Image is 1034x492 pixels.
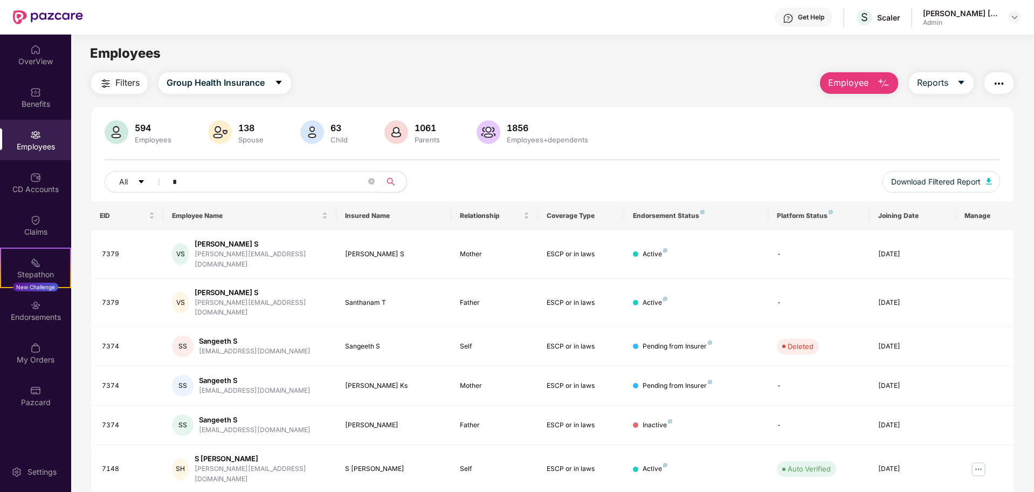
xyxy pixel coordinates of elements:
div: ESCP or in laws [547,381,616,391]
img: svg+xml;base64,PHN2ZyB4bWxucz0iaHR0cDovL3d3dy53My5vcmcvMjAwMC9zdmciIHdpZHRoPSI4IiBoZWlnaHQ9IjgiIH... [708,380,712,384]
div: Settings [24,467,60,477]
button: Allcaret-down [105,171,170,193]
div: Active [643,298,667,308]
div: Sangeeth S [199,375,311,386]
img: svg+xml;base64,PHN2ZyBpZD0iTXlfT3JkZXJzIiBkYXRhLW5hbWU9Ik15IE9yZGVycyIgeG1sbnM9Imh0dHA6Ly93d3cudz... [30,343,41,353]
th: Joining Date [870,201,956,230]
div: 138 [236,122,266,133]
th: Employee Name [163,201,336,230]
div: SS [172,414,194,436]
div: Sangeeth S [345,341,443,352]
div: Stepathon [1,269,70,280]
div: Father [460,298,529,308]
div: Inactive [643,420,672,430]
div: Auto Verified [788,463,831,474]
div: [PERSON_NAME][EMAIL_ADDRESS][DOMAIN_NAME] [195,464,328,484]
div: Mother [460,381,529,391]
img: svg+xml;base64,PHN2ZyBpZD0iRHJvcGRvd24tMzJ4MzIiIHhtbG5zPSJodHRwOi8vd3d3LnczLm9yZy8yMDAwL3N2ZyIgd2... [1010,13,1019,22]
div: VS [172,292,189,313]
div: [PERSON_NAME] S [195,288,328,298]
div: ESCP or in laws [547,298,616,308]
img: svg+xml;base64,PHN2ZyB4bWxucz0iaHR0cDovL3d3dy53My5vcmcvMjAwMC9zdmciIHdpZHRoPSI4IiBoZWlnaHQ9IjgiIH... [700,210,705,214]
img: manageButton [970,461,987,478]
div: ESCP or in laws [547,341,616,352]
span: Group Health Insurance [167,76,265,90]
div: Scaler [877,12,900,23]
span: Employee Name [172,211,320,220]
img: svg+xml;base64,PHN2ZyB4bWxucz0iaHR0cDovL3d3dy53My5vcmcvMjAwMC9zdmciIHhtbG5zOnhsaW5rPSJodHRwOi8vd3... [300,120,324,144]
div: VS [172,243,189,265]
img: svg+xml;base64,PHN2ZyB4bWxucz0iaHR0cDovL3d3dy53My5vcmcvMjAwMC9zdmciIHdpZHRoPSI4IiBoZWlnaHQ9IjgiIH... [663,463,667,467]
div: 7379 [102,298,155,308]
div: Self [460,341,529,352]
span: Employees [90,45,161,61]
button: Filters [91,72,148,94]
div: 63 [328,122,350,133]
div: [PERSON_NAME] S [345,249,443,259]
span: EID [100,211,147,220]
button: Group Health Insurancecaret-down [158,72,291,94]
div: [PERSON_NAME] S [195,239,328,249]
td: - [768,366,869,406]
div: ESCP or in laws [547,464,616,474]
span: caret-down [957,78,966,88]
div: Spouse [236,135,266,144]
th: Manage [956,201,1014,230]
img: svg+xml;base64,PHN2ZyBpZD0iU2V0dGluZy0yMHgyMCIgeG1sbnM9Imh0dHA6Ly93d3cudzMub3JnLzIwMDAvc3ZnIiB3aW... [11,467,22,477]
div: Sangeeth S [199,336,311,346]
img: svg+xml;base64,PHN2ZyB4bWxucz0iaHR0cDovL3d3dy53My5vcmcvMjAwMC9zdmciIHdpZHRoPSIyNCIgaGVpZ2h0PSIyNC... [992,77,1005,90]
div: [DATE] [878,249,947,259]
div: 7374 [102,381,155,391]
div: 7148 [102,464,155,474]
span: Download Filtered Report [891,176,981,188]
img: svg+xml;base64,PHN2ZyB4bWxucz0iaHR0cDovL3d3dy53My5vcmcvMjAwMC9zdmciIHhtbG5zOnhsaW5rPSJodHRwOi8vd3... [384,120,408,144]
div: [PERSON_NAME][EMAIL_ADDRESS][DOMAIN_NAME] [195,249,328,270]
th: EID [91,201,163,230]
div: [PERSON_NAME] [345,420,443,430]
span: All [119,176,128,188]
div: Employees+dependents [505,135,590,144]
img: svg+xml;base64,PHN2ZyBpZD0iQ0RfQWNjb3VudHMiIGRhdGEtbmFtZT0iQ0QgQWNjb3VudHMiIHhtbG5zPSJodHRwOi8vd3... [30,172,41,183]
div: SS [172,375,194,397]
div: Mother [460,249,529,259]
div: S [PERSON_NAME] [195,454,328,464]
th: Relationship [451,201,537,230]
span: caret-down [274,78,283,88]
img: svg+xml;base64,PHN2ZyB4bWxucz0iaHR0cDovL3d3dy53My5vcmcvMjAwMC9zdmciIHhtbG5zOnhsaW5rPSJodHRwOi8vd3... [105,120,128,144]
div: SS [172,336,194,357]
button: Download Filtered Report [883,171,1000,193]
img: svg+xml;base64,PHN2ZyBpZD0iRW5kb3JzZW1lbnRzIiB4bWxucz0iaHR0cDovL3d3dy53My5vcmcvMjAwMC9zdmciIHdpZH... [30,300,41,311]
div: [PERSON_NAME] Ks [345,381,443,391]
div: Parents [412,135,442,144]
div: Sangeeth S [199,415,311,425]
span: Filters [115,76,140,90]
img: svg+xml;base64,PHN2ZyB4bWxucz0iaHR0cDovL3d3dy53My5vcmcvMjAwMC9zdmciIHdpZHRoPSI4IiBoZWlnaHQ9IjgiIH... [708,340,712,345]
img: svg+xml;base64,PHN2ZyB4bWxucz0iaHR0cDovL3d3dy53My5vcmcvMjAwMC9zdmciIHdpZHRoPSI4IiBoZWlnaHQ9IjgiIH... [829,210,833,214]
div: Employees [133,135,174,144]
span: caret-down [137,178,145,187]
img: svg+xml;base64,PHN2ZyBpZD0iSG9tZSIgeG1sbnM9Imh0dHA6Ly93d3cudzMub3JnLzIwMDAvc3ZnIiB3aWR0aD0iMjAiIG... [30,44,41,55]
div: 1856 [505,122,590,133]
div: [DATE] [878,341,947,352]
img: svg+xml;base64,PHN2ZyBpZD0iUGF6Y2FyZCIgeG1sbnM9Imh0dHA6Ly93d3cudzMub3JnLzIwMDAvc3ZnIiB3aWR0aD0iMj... [30,385,41,396]
div: ESCP or in laws [547,249,616,259]
img: svg+xml;base64,PHN2ZyB4bWxucz0iaHR0cDovL3d3dy53My5vcmcvMjAwMC9zdmciIHhtbG5zOnhsaW5rPSJodHRwOi8vd3... [986,178,991,184]
img: svg+xml;base64,PHN2ZyBpZD0iSGVscC0zMngzMiIgeG1sbnM9Imh0dHA6Ly93d3cudzMub3JnLzIwMDAvc3ZnIiB3aWR0aD... [783,13,794,24]
img: svg+xml;base64,PHN2ZyB4bWxucz0iaHR0cDovL3d3dy53My5vcmcvMjAwMC9zdmciIHhtbG5zOnhsaW5rPSJodHRwOi8vd3... [477,120,500,144]
div: Admin [923,18,998,27]
div: 7379 [102,249,155,259]
div: Self [460,464,529,474]
div: 7374 [102,341,155,352]
div: Pending from Insurer [643,381,712,391]
td: - [768,279,869,327]
img: svg+xml;base64,PHN2ZyB4bWxucz0iaHR0cDovL3d3dy53My5vcmcvMjAwMC9zdmciIHdpZHRoPSI4IiBoZWlnaHQ9IjgiIH... [663,248,667,252]
img: New Pazcare Logo [13,10,83,24]
span: S [861,11,868,24]
img: svg+xml;base64,PHN2ZyBpZD0iRW1wbG95ZWVzIiB4bWxucz0iaHR0cDovL3d3dy53My5vcmcvMjAwMC9zdmciIHdpZHRoPS... [30,129,41,140]
div: SH [172,459,189,480]
img: svg+xml;base64,PHN2ZyBpZD0iQmVuZWZpdHMiIHhtbG5zPSJodHRwOi8vd3d3LnczLm9yZy8yMDAwL3N2ZyIgd2lkdGg9Ij... [30,87,41,98]
td: - [768,406,869,445]
div: 1061 [412,122,442,133]
div: ESCP or in laws [547,420,616,430]
div: Active [643,249,667,259]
